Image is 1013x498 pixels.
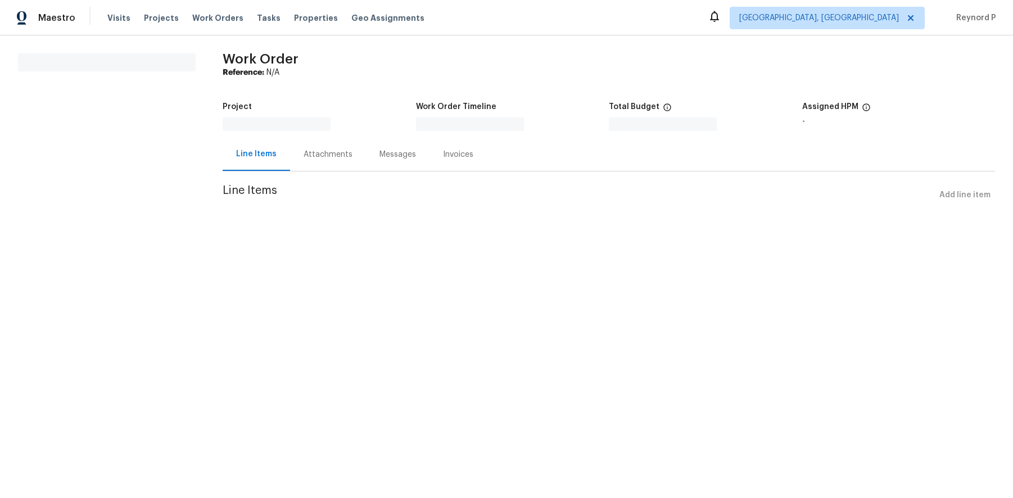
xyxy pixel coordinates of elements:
div: - [802,117,996,125]
span: Geo Assignments [351,12,424,24]
span: Maestro [38,12,75,24]
b: Reference: [223,69,264,76]
div: N/A [223,67,995,78]
span: Work Orders [192,12,243,24]
span: The hpm assigned to this work order. [862,103,871,117]
div: Line Items [236,148,277,160]
span: Visits [107,12,130,24]
span: Line Items [223,185,935,206]
span: Reynord P [952,12,996,24]
div: Invoices [443,149,473,160]
h5: Total Budget [609,103,659,111]
span: The total cost of line items that have been proposed by Opendoor. This sum includes line items th... [663,103,672,117]
span: [GEOGRAPHIC_DATA], [GEOGRAPHIC_DATA] [739,12,899,24]
span: Projects [144,12,179,24]
div: Messages [379,149,416,160]
span: Tasks [257,14,281,22]
h5: Project [223,103,252,111]
div: Attachments [304,149,352,160]
h5: Work Order Timeline [416,103,496,111]
h5: Assigned HPM [802,103,858,111]
span: Work Order [223,52,299,66]
span: Properties [294,12,338,24]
